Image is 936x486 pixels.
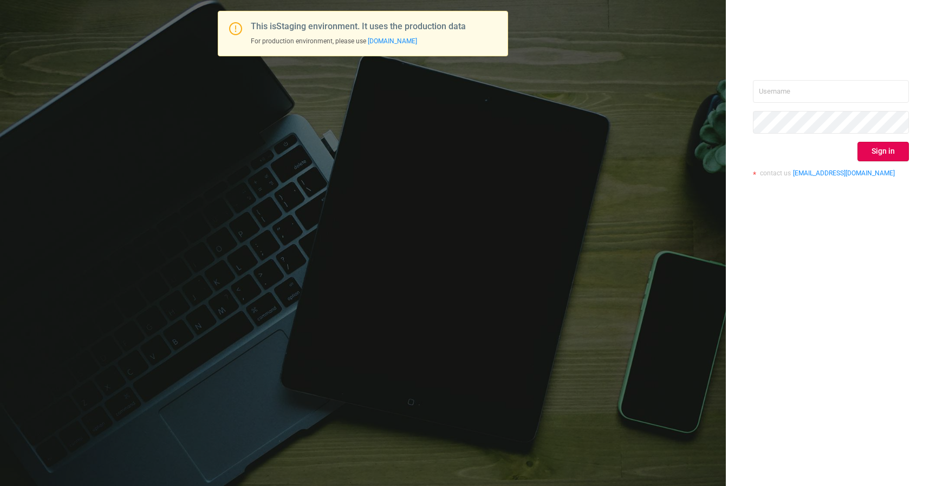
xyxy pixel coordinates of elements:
a: [EMAIL_ADDRESS][DOMAIN_NAME] [793,169,895,177]
i: icon: exclamation-circle [229,22,242,35]
span: contact us [760,169,791,177]
span: For production environment, please use [251,37,417,45]
a: [DOMAIN_NAME] [368,37,417,45]
input: Username [753,80,909,103]
button: Sign in [857,142,909,161]
span: This is Staging environment. It uses the production data [251,21,466,31]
